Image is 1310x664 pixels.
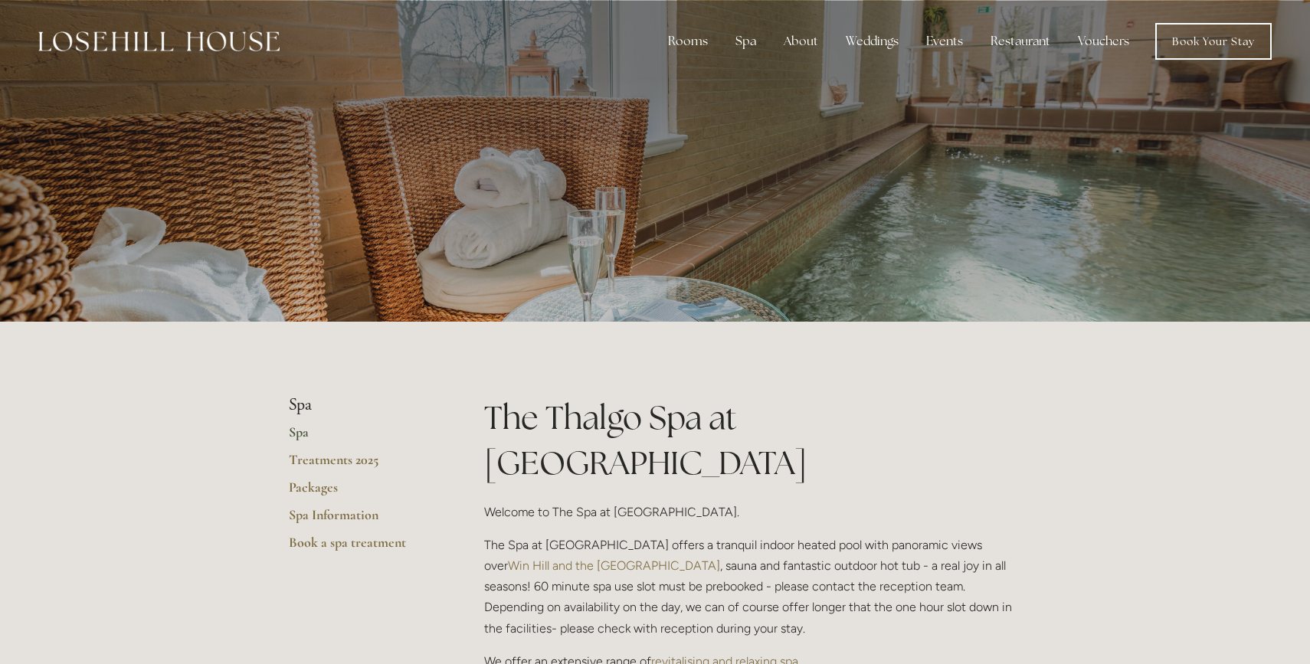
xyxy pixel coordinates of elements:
[289,451,435,479] a: Treatments 2025
[289,395,435,415] li: Spa
[289,424,435,451] a: Spa
[289,479,435,506] a: Packages
[484,395,1021,486] h1: The Thalgo Spa at [GEOGRAPHIC_DATA]
[484,502,1021,522] p: Welcome to The Spa at [GEOGRAPHIC_DATA].
[978,26,1063,57] div: Restaurant
[289,506,435,534] a: Spa Information
[771,26,830,57] div: About
[833,26,911,57] div: Weddings
[484,535,1021,639] p: The Spa at [GEOGRAPHIC_DATA] offers a tranquil indoor heated pool with panoramic views over , sau...
[38,31,280,51] img: Losehill House
[914,26,975,57] div: Events
[508,558,720,573] a: Win Hill and the [GEOGRAPHIC_DATA]
[656,26,720,57] div: Rooms
[1155,23,1272,60] a: Book Your Stay
[289,534,435,561] a: Book a spa treatment
[1066,26,1141,57] a: Vouchers
[723,26,768,57] div: Spa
